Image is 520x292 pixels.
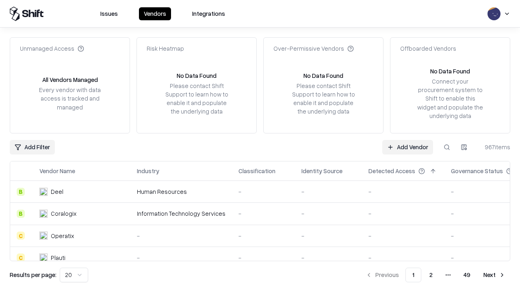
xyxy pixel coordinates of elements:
div: C [17,253,25,262]
div: - [238,187,288,196]
div: Over-Permissive Vendors [273,44,354,53]
button: Vendors [139,7,171,20]
div: Risk Heatmap [147,44,184,53]
div: Please contact Shift Support to learn how to enable it and populate the underlying data [290,82,357,116]
div: Identity Source [301,167,342,175]
div: Operatix [51,232,74,240]
div: All Vendors Managed [42,75,98,84]
div: - [368,187,438,196]
div: - [368,232,438,240]
div: - [238,209,288,218]
div: Plauti [51,253,65,262]
img: Plauti [39,253,48,262]
div: Please contact Shift Support to learn how to enable it and populate the underlying data [163,82,230,116]
div: - [137,253,225,262]
div: Classification [238,167,275,175]
div: Unmanaged Access [20,44,84,53]
div: - [238,232,288,240]
div: Governance Status [451,167,503,175]
div: - [368,253,438,262]
div: No Data Found [303,71,343,80]
button: Issues [95,7,123,20]
div: - [301,209,355,218]
div: No Data Found [430,67,470,75]
div: Offboarded Vendors [400,44,456,53]
div: - [301,253,355,262]
div: B [17,188,25,196]
p: Results per page: [10,271,56,279]
div: Vendor Name [39,167,75,175]
nav: pagination [361,268,510,282]
div: Connect your procurement system to Shift to enable this widget and populate the underlying data [416,77,484,120]
div: - [238,253,288,262]
img: Operatix [39,232,48,240]
div: Information Technology Services [137,209,225,218]
div: - [301,232,355,240]
button: 49 [457,268,477,282]
a: Add Vendor [382,140,433,155]
div: - [301,187,355,196]
div: B [17,210,25,218]
div: - [368,209,438,218]
div: Industry [137,167,159,175]
img: Coralogix [39,210,48,218]
div: Every vendor with data access is tracked and managed [36,86,104,111]
button: Add Filter [10,140,55,155]
div: C [17,232,25,240]
div: - [137,232,225,240]
button: Integrations [187,7,230,20]
button: 1 [405,268,421,282]
div: Coralogix [51,209,76,218]
div: Human Resources [137,187,225,196]
div: 967 items [478,143,510,151]
div: Detected Access [368,167,415,175]
div: Deel [51,187,63,196]
button: Next [479,268,510,282]
div: No Data Found [177,71,217,80]
button: 2 [423,268,439,282]
img: Deel [39,188,48,196]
